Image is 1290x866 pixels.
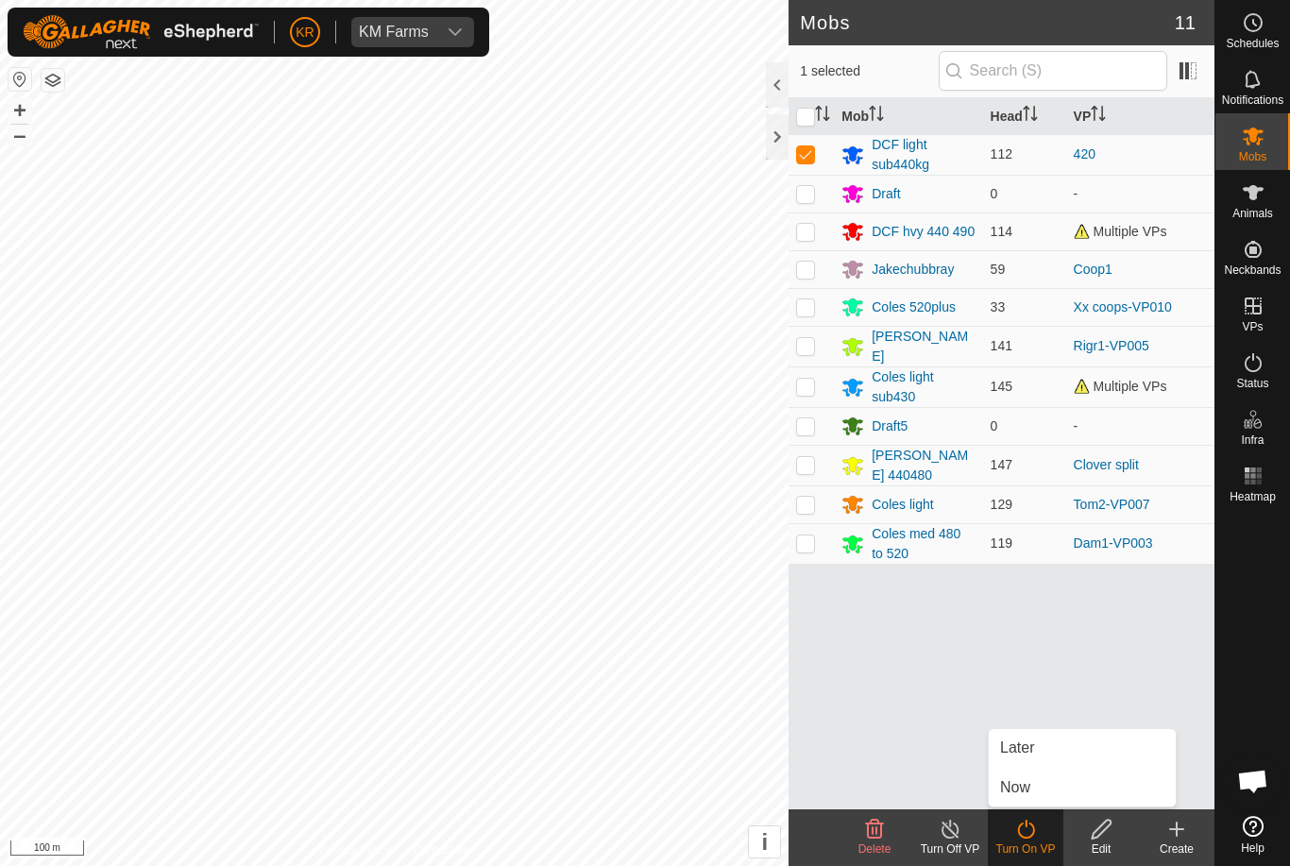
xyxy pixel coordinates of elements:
img: Gallagher Logo [23,15,259,49]
div: Jakechubbray [872,260,954,280]
span: 33 [991,299,1006,314]
button: – [8,124,31,146]
li: Later [989,729,1176,767]
span: 1 selected [800,61,938,81]
input: Search (S) [939,51,1167,91]
a: Contact Us [413,841,468,858]
p-sorticon: Activate to sort [1023,109,1038,124]
span: KM Farms [351,17,436,47]
span: 145 [991,379,1012,394]
div: KM Farms [359,25,429,40]
span: Neckbands [1224,264,1281,276]
span: Multiple VPs [1074,224,1167,239]
span: 114 [991,224,1012,239]
div: [PERSON_NAME] 440480 [872,446,975,485]
th: VP [1066,98,1214,135]
span: KR [296,23,314,42]
a: Privacy Policy [320,841,391,858]
span: 129 [991,497,1012,512]
span: Heatmap [1230,491,1276,502]
span: Status [1236,378,1268,389]
p-sorticon: Activate to sort [869,109,884,124]
div: dropdown trigger [436,17,474,47]
button: Reset Map [8,68,31,91]
td: - [1066,175,1214,212]
div: DCF light sub440kg [872,135,975,175]
span: 141 [991,338,1012,353]
a: Tom2-VP007 [1074,497,1150,512]
div: Draft [872,184,900,204]
div: Coles med 480 to 520 [872,524,975,564]
div: Open chat [1225,753,1282,809]
p-sorticon: Activate to sort [815,109,830,124]
div: [PERSON_NAME] [872,327,975,366]
span: Notifications [1222,94,1283,106]
li: Now [989,769,1176,807]
span: Help [1241,842,1265,854]
div: Coles light [872,495,933,515]
div: Turn Off VP [912,841,988,858]
span: Infra [1241,434,1264,446]
span: VPs [1242,321,1263,332]
span: Later [1000,737,1034,759]
a: Dam1-VP003 [1074,535,1153,551]
th: Mob [834,98,982,135]
div: Edit [1063,841,1139,858]
span: Now [1000,776,1030,799]
p-sorticon: Activate to sort [1091,109,1106,124]
div: Turn On VP [988,841,1063,858]
a: Coop1 [1074,262,1112,277]
span: 59 [991,262,1006,277]
span: Delete [858,842,891,856]
a: 420 [1074,146,1095,161]
td: - [1066,407,1214,445]
span: 147 [991,457,1012,472]
a: Clover split [1074,457,1139,472]
div: Draft5 [872,416,908,436]
span: 119 [991,535,1012,551]
div: Create [1139,841,1214,858]
span: 112 [991,146,1012,161]
div: Coles light sub430 [872,367,975,407]
a: Help [1215,808,1290,861]
button: i [749,826,780,858]
span: 0 [991,186,998,201]
div: Coles 520plus [872,297,956,317]
span: Animals [1232,208,1273,219]
span: i [761,829,768,855]
button: Map Layers [42,69,64,92]
th: Head [983,98,1066,135]
div: DCF hvy 440 490 [872,222,975,242]
span: 11 [1175,8,1196,37]
span: Mobs [1239,151,1266,162]
a: Rigr1-VP005 [1074,338,1149,353]
h2: Mobs [800,11,1175,34]
button: + [8,99,31,122]
span: 0 [991,418,998,433]
a: Xx coops-VP010 [1074,299,1172,314]
span: Schedules [1226,38,1279,49]
span: Multiple VPs [1074,379,1167,394]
